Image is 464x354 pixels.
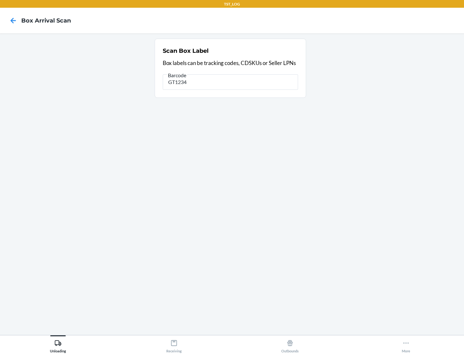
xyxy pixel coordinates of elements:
[163,74,298,90] input: Barcode
[402,337,410,353] div: More
[281,337,299,353] div: Outbounds
[167,72,187,79] span: Barcode
[232,335,348,353] button: Outbounds
[21,16,71,25] h4: Box Arrival Scan
[348,335,464,353] button: More
[50,337,66,353] div: Unloading
[163,59,298,67] p: Box labels can be tracking codes, CDSKUs or Seller LPNs
[166,337,182,353] div: Receiving
[163,47,208,55] h2: Scan Box Label
[116,335,232,353] button: Receiving
[224,1,240,7] p: TST_LOG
